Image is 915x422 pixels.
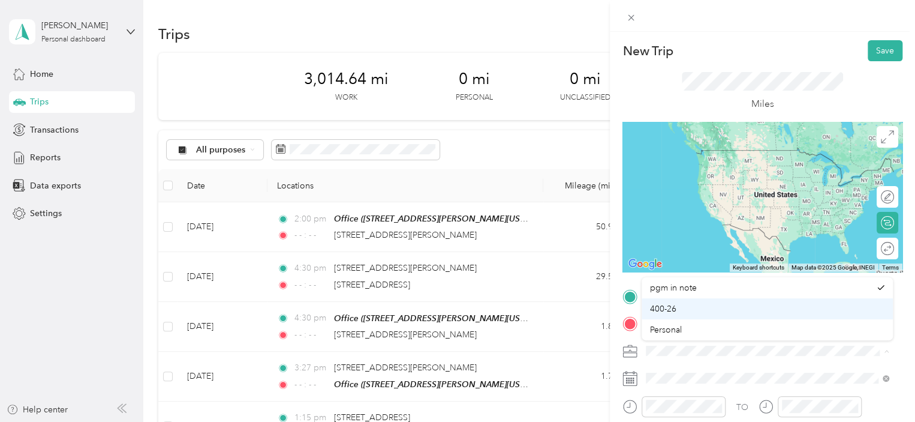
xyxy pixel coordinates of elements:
span: pgm in note [650,283,697,293]
p: Miles [751,97,774,112]
div: TO [736,401,748,414]
button: Keyboard shortcuts [733,264,784,272]
iframe: Everlance-gr Chat Button Frame [848,355,915,422]
a: Open this area in Google Maps (opens a new window) [625,256,665,272]
p: New Trip [622,43,673,59]
span: Personal [650,325,682,335]
span: Map data ©2025 Google, INEGI [791,264,875,271]
span: 400-26 [650,304,676,314]
img: Google [625,256,665,272]
button: Save [868,40,902,61]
